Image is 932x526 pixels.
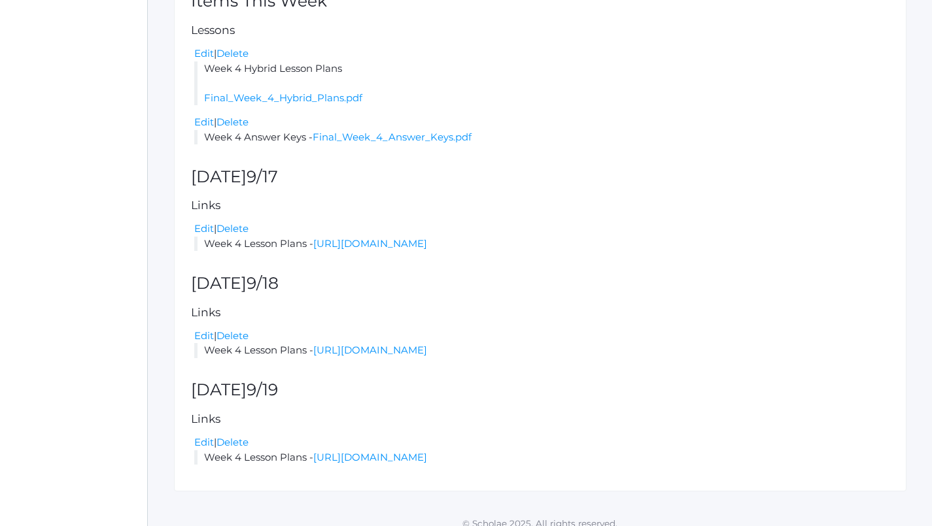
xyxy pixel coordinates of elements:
[194,130,889,145] li: Week 4 Answer Keys -
[194,47,214,59] a: Edit
[313,451,427,463] a: [URL][DOMAIN_NAME]
[194,115,889,130] div: |
[191,199,889,212] h5: Links
[194,222,889,237] div: |
[313,237,427,250] a: [URL][DOMAIN_NAME]
[216,47,249,59] a: Delete
[191,24,889,37] h5: Lessons
[194,435,889,450] div: |
[194,116,214,128] a: Edit
[194,329,214,342] a: Edit
[247,167,278,186] span: 9/17
[194,343,889,358] li: Week 4 Lesson Plans -
[194,61,889,106] li: Week 4 Hybrid Lesson Plans
[313,131,472,143] a: Final_Week_4_Answer_Keys.pdf
[247,380,278,399] span: 9/19
[194,450,889,465] li: Week 4 Lesson Plans -
[194,436,214,448] a: Edit
[216,116,249,128] a: Delete
[194,329,889,344] div: |
[216,436,249,448] a: Delete
[204,91,362,104] a: Final_Week_4_Hybrid_Plans.pdf
[313,344,427,356] a: [URL][DOMAIN_NAME]
[194,237,889,252] li: Week 4 Lesson Plans -
[191,381,889,399] h2: [DATE]
[191,168,889,186] h2: [DATE]
[194,46,889,61] div: |
[191,274,889,293] h2: [DATE]
[216,329,249,342] a: Delete
[194,222,214,235] a: Edit
[191,413,889,425] h5: Links
[191,306,889,319] h5: Links
[247,273,279,293] span: 9/18
[216,222,249,235] a: Delete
